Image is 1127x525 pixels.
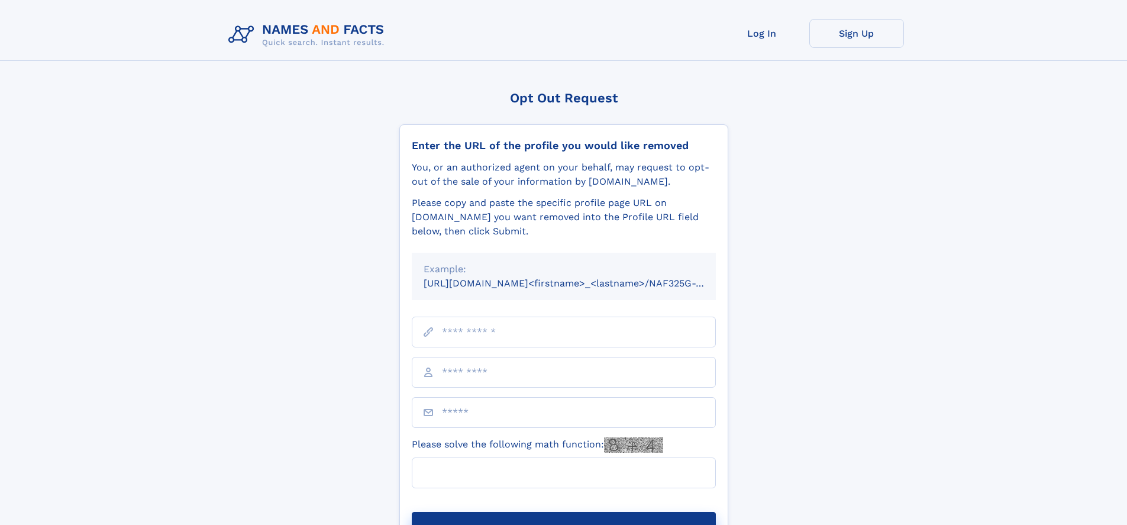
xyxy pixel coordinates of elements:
[412,196,716,239] div: Please copy and paste the specific profile page URL on [DOMAIN_NAME] you want removed into the Pr...
[424,262,704,276] div: Example:
[809,19,904,48] a: Sign Up
[424,278,738,289] small: [URL][DOMAIN_NAME]<firstname>_<lastname>/NAF325G-xxxxxxxx
[399,91,728,105] div: Opt Out Request
[224,19,394,51] img: Logo Names and Facts
[412,437,663,453] label: Please solve the following math function:
[412,160,716,189] div: You, or an authorized agent on your behalf, may request to opt-out of the sale of your informatio...
[715,19,809,48] a: Log In
[412,139,716,152] div: Enter the URL of the profile you would like removed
